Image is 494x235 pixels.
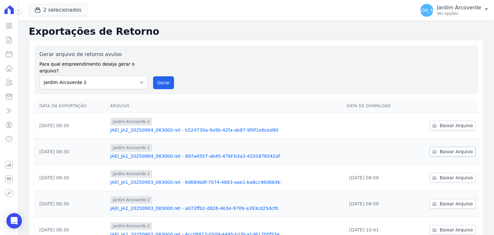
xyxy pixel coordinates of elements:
[40,51,148,58] label: Gerar arquivo de retorno avulso
[415,1,494,19] button: [PERSON_NAME] Jardim Arcoverde Ver opções
[437,5,481,11] p: Jardim Arcoverde
[110,222,152,230] span: Jardim Arcoverde 2
[29,4,87,16] button: 2 selecionados
[110,196,152,204] span: Jardim Arcoverde 2
[344,165,410,191] td: [DATE] 08:50
[34,191,108,217] td: [DATE] 08:30
[34,113,108,139] td: [DATE] 08:30
[110,153,342,159] a: JAEI_JA1_20250904_083000.ret - 897a4557-ab45-47bf-b3a3-4201876542af
[430,199,476,209] a: Baixar Arquivo
[408,8,445,13] span: [PERSON_NAME]
[430,225,476,235] a: Baixar Arquivo
[440,174,473,181] span: Baixar Arquivo
[437,11,481,16] p: Ver opções
[6,213,22,229] div: Open Intercom Messenger
[110,127,342,133] a: JAEI_JA2_20250904_083000.ret - b524730a-9a9b-42fa-ab87-9f0f1e6ced90
[110,144,152,152] span: Jardim Arcoverde 1
[110,205,342,211] a: JAEI_JA2_20250903_083000.ret - a072ffb2-d826-463e-9709-a393cd25dcf0
[430,173,476,183] a: Baixar Arquivo
[153,76,174,89] button: Gerar
[110,179,342,185] a: JAEI_JA1_20250903_083000.ret - 6d684b8f-7074-4883-aae1-ba8cc96d864b
[34,99,108,113] th: Data da Exportação
[108,99,344,113] th: Arquivo
[344,99,410,113] th: Data de Download
[430,121,476,130] a: Baixar Arquivo
[430,147,476,156] a: Baixar Arquivo
[344,191,410,217] td: [DATE] 08:50
[34,165,108,191] td: [DATE] 08:30
[440,227,473,233] span: Baixar Arquivo
[40,58,148,74] label: Para qual empreendimento deseja gerar o arquivo?
[440,201,473,207] span: Baixar Arquivo
[29,26,484,37] h2: Exportações de Retorno
[110,118,152,126] span: Jardim Arcoverde 2
[110,170,152,178] span: Jardim Arcoverde 1
[34,139,108,165] td: [DATE] 08:30
[440,122,473,129] span: Baixar Arquivo
[440,148,473,155] span: Baixar Arquivo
